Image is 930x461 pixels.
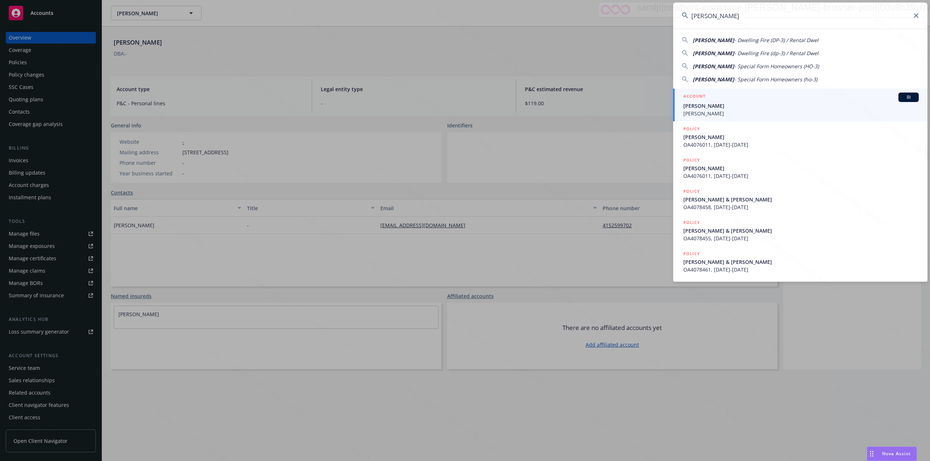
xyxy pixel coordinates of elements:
span: [PERSON_NAME] [693,76,734,83]
span: [PERSON_NAME] [693,50,734,57]
span: - Special Form Homeowners (HO-3) [734,63,819,70]
div: Drag to move [867,447,876,461]
h5: POLICY [683,156,700,164]
span: OA4078458, [DATE]-[DATE] [683,203,919,211]
span: Nova Assist [882,450,911,457]
span: [PERSON_NAME] [683,164,919,172]
h5: POLICY [683,125,700,132]
span: OA4076011, [DATE]-[DATE] [683,172,919,180]
span: [PERSON_NAME] & [PERSON_NAME] [683,196,919,203]
span: [PERSON_NAME] [693,37,734,44]
h5: POLICY [683,219,700,226]
h5: ACCOUNT [683,93,705,101]
span: BI [901,94,916,101]
a: POLICY[PERSON_NAME] & [PERSON_NAME]OA4078455, [DATE]-[DATE] [673,215,927,246]
span: OA4078455, [DATE]-[DATE] [683,234,919,242]
span: - Dwelling Fire (dp-3) / Rental Dwel [734,50,818,57]
span: [PERSON_NAME] [683,110,919,117]
a: POLICY[PERSON_NAME]OA4076011, [DATE]-[DATE] [673,121,927,152]
h5: POLICY [683,250,700,257]
button: Nova Assist [867,446,917,461]
a: POLICY[PERSON_NAME]OA4076011, [DATE]-[DATE] [673,152,927,184]
span: [PERSON_NAME] [683,102,919,110]
span: OA4078461, [DATE]-[DATE] [683,266,919,273]
a: POLICY[PERSON_NAME] & [PERSON_NAME]OA4078461, [DATE]-[DATE] [673,246,927,277]
span: [PERSON_NAME] [693,63,734,70]
span: [PERSON_NAME] & [PERSON_NAME] [683,258,919,266]
span: - Dwelling Fire (DP-3) / Rental Dwel [734,37,818,44]
a: POLICY[PERSON_NAME] & [PERSON_NAME]OA4078458, [DATE]-[DATE] [673,184,927,215]
a: ACCOUNTBI[PERSON_NAME][PERSON_NAME] [673,89,927,121]
h5: POLICY [683,188,700,195]
input: Search... [673,3,927,29]
span: OA4076011, [DATE]-[DATE] [683,141,919,148]
span: [PERSON_NAME] & [PERSON_NAME] [683,227,919,234]
span: [PERSON_NAME] [683,133,919,141]
span: - Special Form Homeowners (ho-3) [734,76,817,83]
